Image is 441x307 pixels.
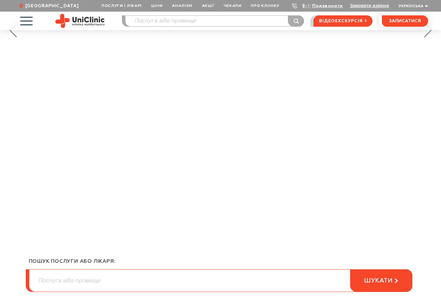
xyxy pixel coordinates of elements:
[350,269,412,292] button: шукати
[29,270,412,292] input: Послуга або прізвище
[312,4,343,8] a: Подзвонити
[313,15,372,27] a: відеоекскурсія
[302,4,316,8] a: 9-103
[364,277,393,285] span: шукати
[55,14,105,28] img: Uniclinic
[397,4,428,9] button: Українська
[399,4,423,8] span: Українська
[319,16,362,26] span: відеоекскурсія
[389,19,421,23] span: записатися
[382,15,428,27] button: записатися
[29,258,412,269] div: пошук послуги або лікаря:
[25,3,79,9] span: [GEOGRAPHIC_DATA]
[350,3,389,8] button: Замовити дзвінок
[125,16,304,26] input: Послуга або прізвище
